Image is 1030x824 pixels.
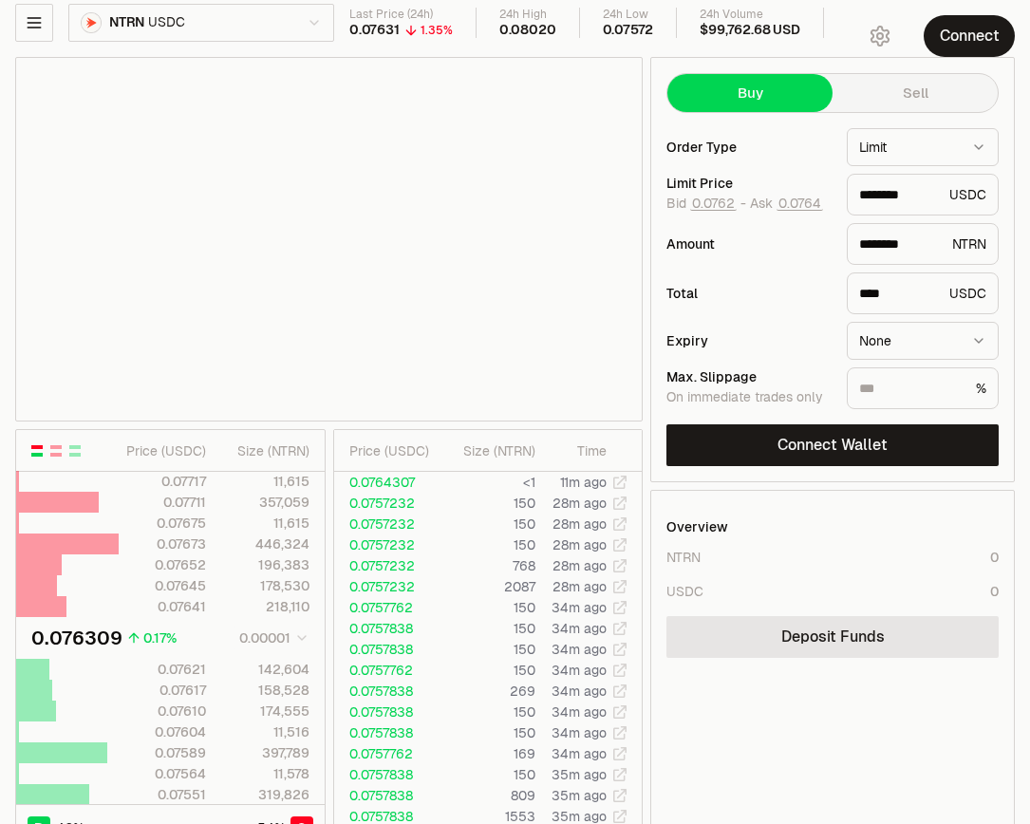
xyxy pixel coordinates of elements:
button: 0.0764 [777,196,823,211]
div: 397,789 [222,743,309,762]
td: 150 [440,493,536,514]
time: 34m ago [552,641,607,658]
button: Connect Wallet [666,424,999,466]
time: 35m ago [552,787,607,804]
time: 34m ago [552,662,607,679]
div: Amount [666,237,832,251]
div: 0.07564 [120,764,206,783]
div: Time [552,441,607,460]
div: Total [666,287,832,300]
time: 28m ago [552,578,607,595]
div: Size ( NTRN ) [455,441,535,460]
div: 196,383 [222,555,309,574]
div: 11,516 [222,722,309,741]
td: 0.0757838 [334,785,440,806]
div: 0.08020 [499,22,556,39]
button: 0.00001 [234,627,309,649]
button: Limit [847,128,999,166]
td: 2087 [440,576,536,597]
time: 28m ago [552,536,607,553]
div: Price ( USDC ) [120,441,206,460]
td: 0.0757838 [334,764,440,785]
div: 24h Low [603,8,654,22]
time: 34m ago [552,745,607,762]
div: Limit Price [666,177,832,190]
div: 174,555 [222,702,309,721]
div: Order Type [666,140,832,154]
div: 0.07675 [120,514,206,533]
td: 150 [440,702,536,722]
td: 809 [440,785,536,806]
div: 0 [990,548,999,567]
td: 0.0757838 [334,722,440,743]
div: 0.07652 [120,555,206,574]
time: 28m ago [552,495,607,512]
td: 150 [440,514,536,534]
td: 0.0757762 [334,597,440,618]
div: 0.07589 [120,743,206,762]
div: 0.07551 [120,785,206,804]
div: 446,324 [222,534,309,553]
span: Ask [750,196,823,213]
div: 0.07645 [120,576,206,595]
div: 178,530 [222,576,309,595]
button: Show Buy and Sell Orders [29,443,45,459]
td: 0.0764307 [334,472,440,493]
div: 0.07617 [120,681,206,700]
div: 0.07604 [120,722,206,741]
div: 0.07641 [120,597,206,616]
button: Connect [924,15,1015,57]
div: On immediate trades only [666,389,832,406]
div: Last Price (24h) [349,8,453,22]
time: 28m ago [552,557,607,574]
div: 11,615 [222,472,309,491]
button: Show Sell Orders Only [48,443,64,459]
div: 158,528 [222,681,309,700]
div: 0 [990,582,999,601]
td: 150 [440,534,536,555]
div: USDC [847,174,999,215]
div: NTRN [666,548,701,567]
time: 34m ago [552,599,607,616]
td: 0.0757838 [334,618,440,639]
td: 269 [440,681,536,702]
div: 0.07711 [120,493,206,512]
div: 142,604 [222,660,309,679]
div: 0.07673 [120,534,206,553]
iframe: Financial Chart [16,58,642,421]
td: 0.0757762 [334,743,440,764]
div: NTRN [847,223,999,265]
time: 34m ago [552,724,607,741]
div: % [847,367,999,409]
time: 28m ago [552,515,607,533]
time: 34m ago [552,683,607,700]
div: 11,615 [222,514,309,533]
time: 35m ago [552,766,607,783]
div: Overview [666,517,728,536]
div: 0.07610 [120,702,206,721]
div: 24h High [499,8,556,22]
time: 34m ago [552,703,607,721]
td: 0.0757762 [334,660,440,681]
span: NTRN [109,14,144,31]
div: 0.07631 [349,22,400,39]
div: USDC [666,582,703,601]
td: 150 [440,660,536,681]
div: USDC [847,272,999,314]
div: Size ( NTRN ) [222,441,309,460]
button: None [847,322,999,360]
div: 11,578 [222,764,309,783]
a: Deposit Funds [666,616,999,658]
div: 1.35% [421,23,453,38]
div: 0.07621 [120,660,206,679]
td: 0.0757232 [334,493,440,514]
td: 150 [440,597,536,618]
td: 0.0757838 [334,681,440,702]
button: Buy [667,74,833,112]
div: Price ( USDC ) [349,441,439,460]
div: 0.07717 [120,472,206,491]
td: 768 [440,555,536,576]
td: 0.0757232 [334,514,440,534]
img: NTRN Logo [82,13,101,32]
td: 150 [440,722,536,743]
